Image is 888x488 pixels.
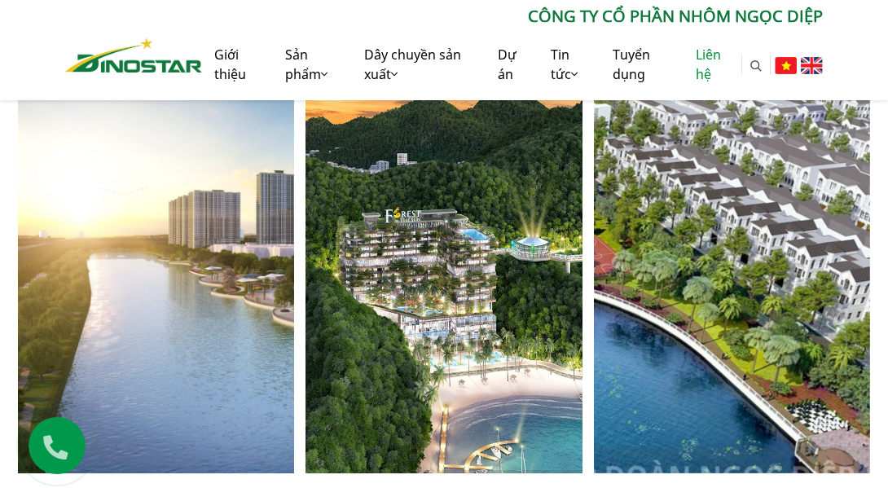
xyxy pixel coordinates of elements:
[801,57,823,74] img: English
[600,29,684,100] a: Tuyển dụng
[352,29,486,100] a: Dây chuyền sản xuất
[684,29,741,100] a: Liên hệ
[486,29,538,100] a: Dự án
[202,29,273,100] a: Giới thiệu
[750,60,762,72] img: search
[273,29,352,100] a: Sản phẩm
[202,4,823,29] p: CÔNG TY CỔ PHẦN NHÔM NGỌC DIỆP
[65,37,202,72] img: Nhôm Dinostar
[775,57,797,74] img: Tiếng Việt
[65,32,202,72] a: Nhôm Dinostar
[539,29,600,100] a: Tin tức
